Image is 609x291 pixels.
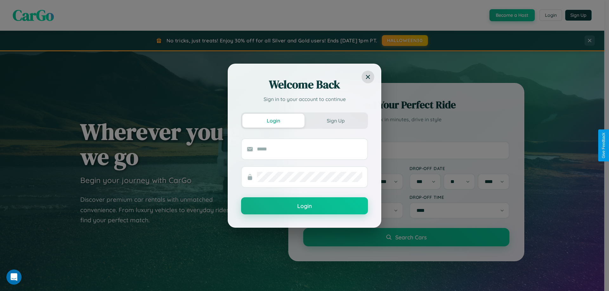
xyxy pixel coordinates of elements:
[601,133,606,158] div: Give Feedback
[241,95,368,103] p: Sign in to your account to continue
[6,269,22,285] iframe: Intercom live chat
[241,77,368,92] h2: Welcome Back
[241,197,368,214] button: Login
[304,114,367,128] button: Sign Up
[242,114,304,128] button: Login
